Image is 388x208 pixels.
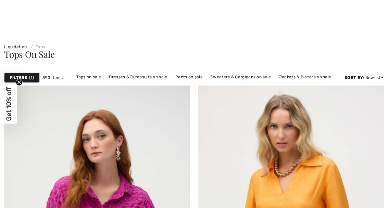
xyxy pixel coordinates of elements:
[172,73,206,81] a: Pants on sale
[29,75,34,81] span: 1
[16,79,23,86] button: Close teaser
[5,87,13,121] span: Get 10% off
[105,73,171,81] a: Dresses & Jumpsuits on sale
[345,75,363,80] strong: Sort By
[10,75,27,81] strong: Filters
[73,73,105,81] a: Tops on sale
[345,75,384,81] div: : Newest
[28,44,45,49] a: Tops
[207,73,274,81] a: Sweaters & Cardigans on sale
[276,73,335,81] a: Jackets & Blazers on sale
[42,75,63,81] span: 590 items
[164,81,198,90] a: Skirts on sale
[4,48,54,60] span: Tops On Sale
[4,44,27,49] a: Liquidation
[199,81,243,90] a: Outerwear on sale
